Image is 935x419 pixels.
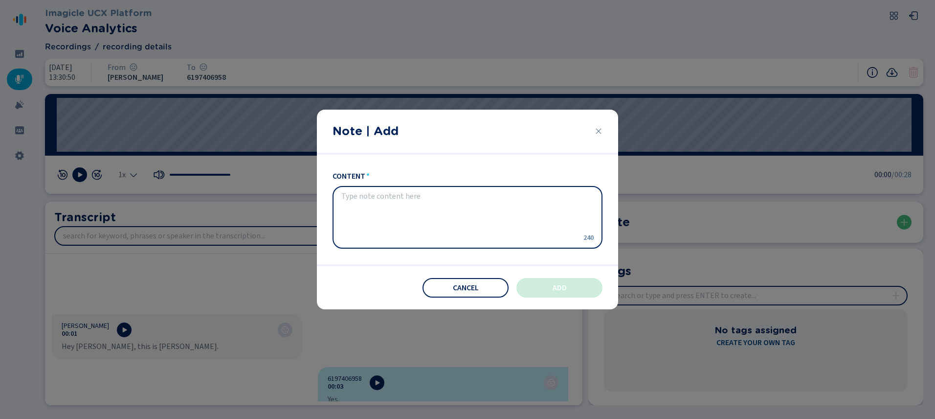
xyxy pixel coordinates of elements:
[333,170,365,182] span: content
[595,127,602,135] button: Close
[423,278,509,298] button: Cancel
[453,284,479,292] span: Cancel
[333,122,399,140] h2: Note | Add
[595,127,602,135] svg: close
[516,278,602,298] button: Add
[582,233,594,243] span: 240
[553,284,567,292] span: Add
[341,192,578,243] textarea: content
